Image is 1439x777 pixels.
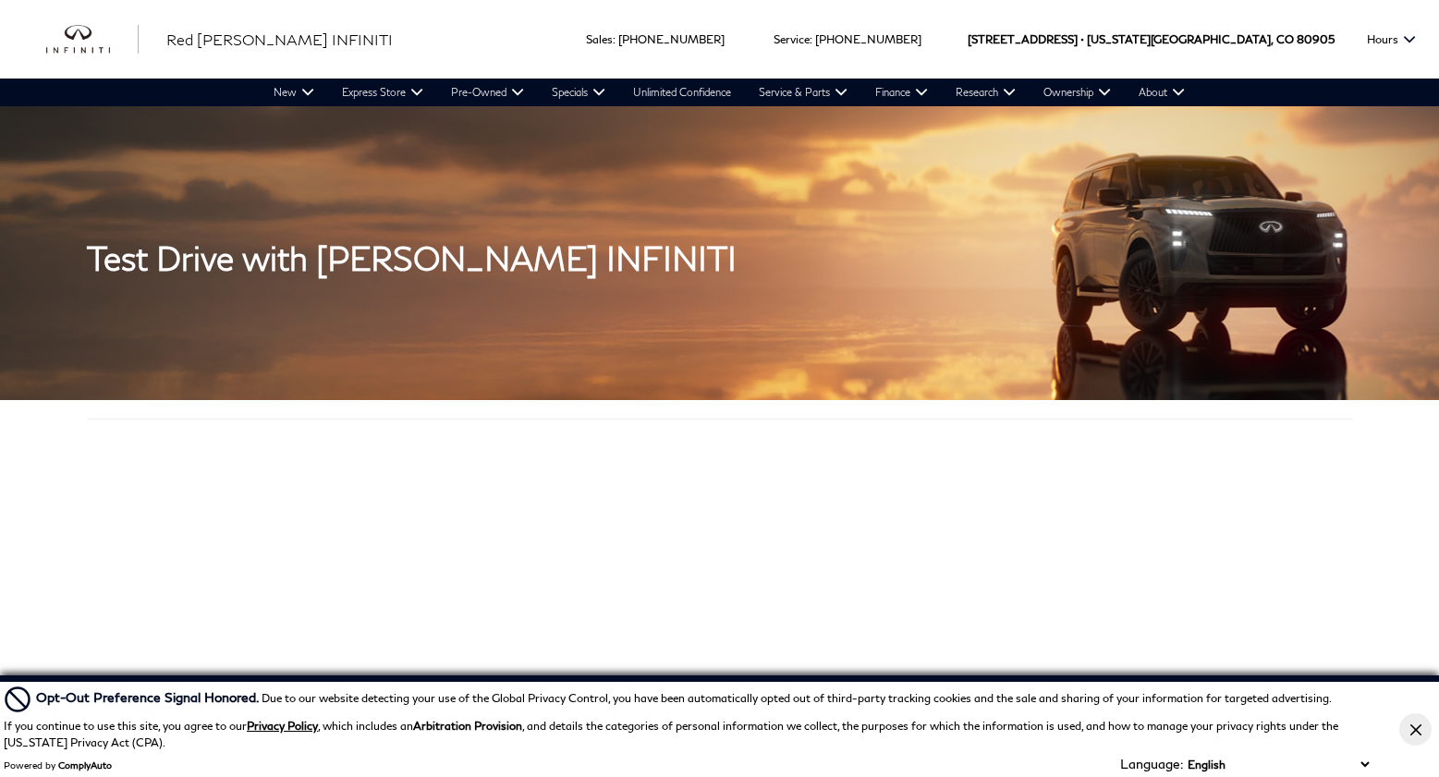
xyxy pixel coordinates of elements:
[619,79,745,106] a: Unlimited Confidence
[861,79,942,106] a: Finance
[87,238,737,277] strong: Test Drive with [PERSON_NAME] INFINITI
[815,32,921,46] a: [PHONE_NUMBER]
[260,79,328,106] a: New
[1120,758,1183,771] div: Language:
[745,79,861,106] a: Service & Parts
[613,32,616,46] span: :
[260,79,1199,106] nav: Main Navigation
[328,79,437,106] a: Express Store
[46,25,139,55] img: INFINITI
[166,30,393,48] span: Red [PERSON_NAME] INFINITI
[46,25,139,55] a: infiniti
[618,32,725,46] a: [PHONE_NUMBER]
[247,719,318,733] a: Privacy Policy
[413,719,522,733] strong: Arbitration Provision
[4,719,1338,749] p: If you continue to use this site, you agree to our , which includes an , and details the categori...
[942,79,1030,106] a: Research
[968,32,1335,46] a: [STREET_ADDRESS] • [US_STATE][GEOGRAPHIC_DATA], CO 80905
[437,79,538,106] a: Pre-Owned
[586,32,613,46] span: Sales
[810,32,812,46] span: :
[1030,79,1125,106] a: Ownership
[1183,756,1373,773] select: Language Select
[1125,79,1199,106] a: About
[774,32,810,46] span: Service
[4,759,112,771] div: Powered by
[166,29,393,51] a: Red [PERSON_NAME] INFINITI
[1399,713,1432,746] button: Close Button
[36,689,262,705] span: Opt-Out Preference Signal Honored .
[58,759,112,771] a: ComplyAuto
[538,79,619,106] a: Specials
[36,687,1332,707] div: Due to our website detecting your use of the Global Privacy Control, you have been automatically ...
